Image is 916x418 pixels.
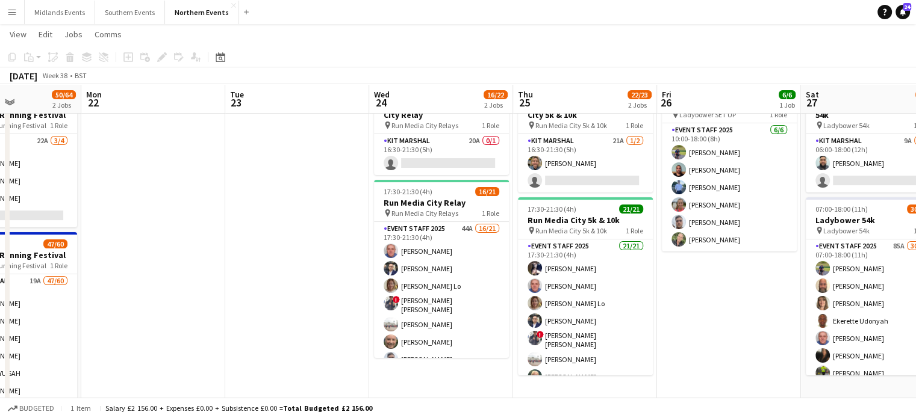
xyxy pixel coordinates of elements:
[90,26,126,42] a: Comms
[105,404,372,413] div: Salary £2 156.00 + Expenses £0.00 + Subsistence £0.00 =
[34,26,57,42] a: Edit
[10,29,26,40] span: View
[39,29,52,40] span: Edit
[60,26,87,42] a: Jobs
[6,402,56,415] button: Budgeted
[66,404,95,413] span: 1 item
[95,1,165,24] button: Southern Events
[75,71,87,80] div: BST
[95,29,122,40] span: Comms
[165,1,239,24] button: Northern Events
[64,29,83,40] span: Jobs
[896,5,910,19] a: 24
[25,1,95,24] button: Midlands Events
[903,3,911,11] span: 24
[40,71,70,80] span: Week 38
[19,404,54,413] span: Budgeted
[10,70,37,82] div: [DATE]
[283,404,372,413] span: Total Budgeted £2 156.00
[5,26,31,42] a: View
